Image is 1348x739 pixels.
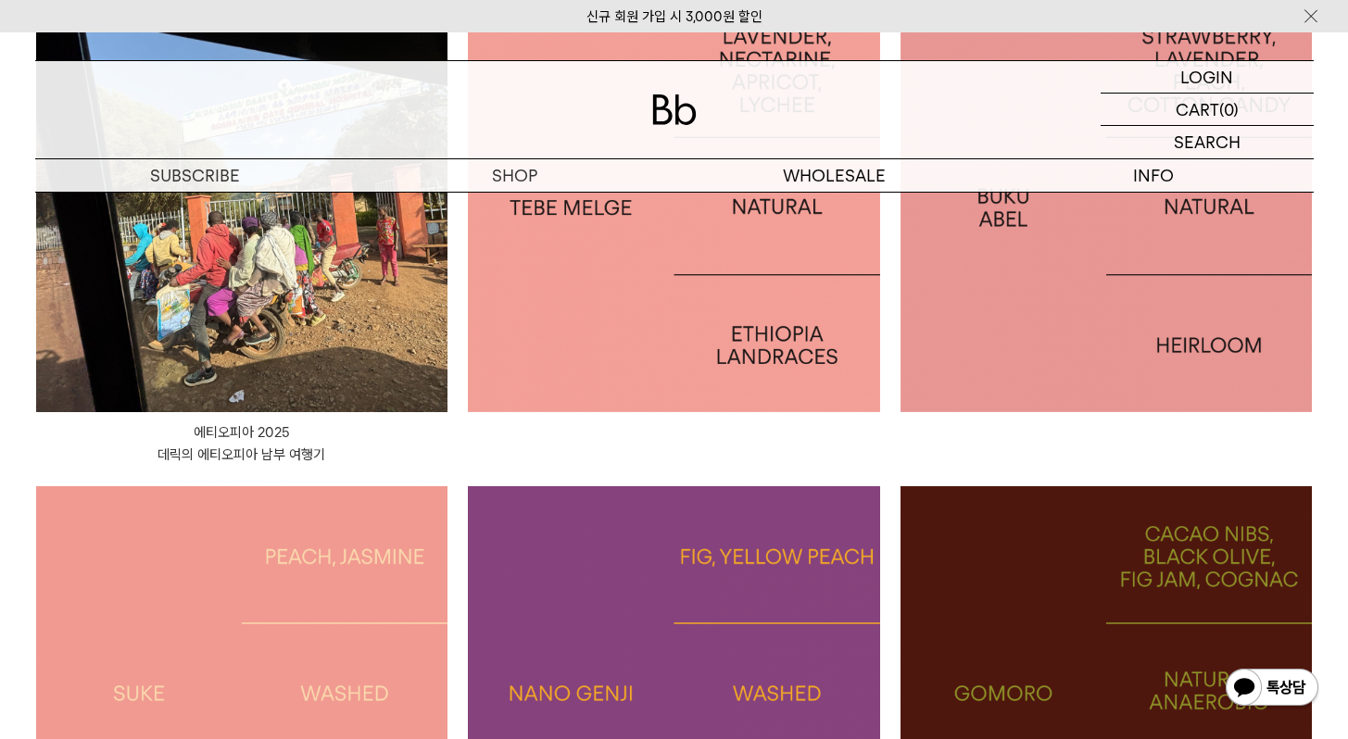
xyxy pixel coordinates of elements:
p: LOGIN [1180,61,1233,93]
a: 신규 회원 가입 시 3,000원 할인 [586,8,762,25]
a: LOGIN [1101,61,1314,94]
img: 로고 [652,94,697,125]
p: SEARCH [1174,126,1241,158]
p: WHOLESALE [674,159,994,192]
p: INFO [994,159,1314,192]
p: (0) [1219,94,1239,125]
p: 에티오피아 2025 데릭의 에티오피아 남부 여행기 [36,421,448,466]
p: CART [1176,94,1219,125]
a: SHOP [355,159,674,192]
a: SUBSCRIBE [35,159,355,192]
a: CART (0) [1101,94,1314,126]
a: 에티오피아 2025데릭의 에티오피아 남부 여행기 [36,421,448,466]
img: 카카오톡 채널 1:1 채팅 버튼 [1224,667,1320,711]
